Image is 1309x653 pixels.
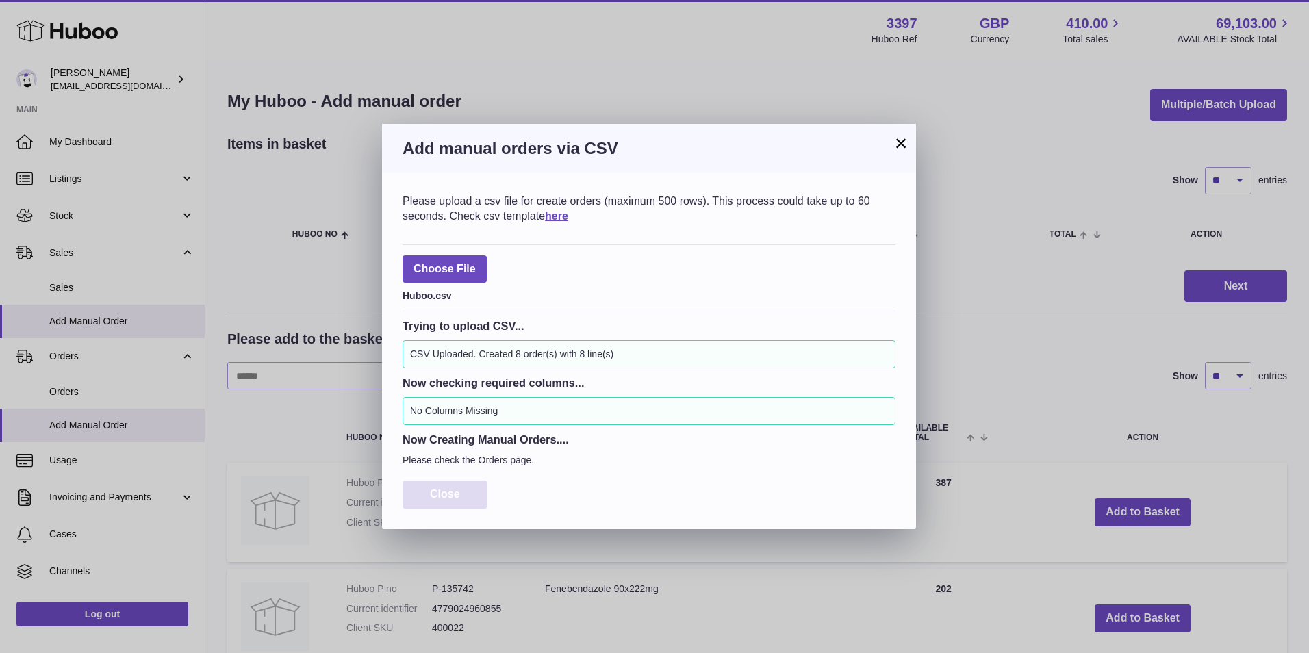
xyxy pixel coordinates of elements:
div: CSV Uploaded. Created 8 order(s) with 8 line(s) [403,340,895,368]
button: × [893,135,909,151]
h3: Trying to upload CSV... [403,318,895,333]
span: Choose File [403,255,487,283]
div: No Columns Missing [403,397,895,425]
p: Please check the Orders page. [403,454,895,467]
div: Huboo.csv [403,286,895,303]
button: Close [403,481,487,509]
h3: Now Creating Manual Orders.... [403,432,895,447]
a: here [545,210,568,222]
div: Please upload a csv file for create orders (maximum 500 rows). This process could take up to 60 s... [403,194,895,223]
span: Close [430,488,460,500]
h3: Add manual orders via CSV [403,138,895,159]
h3: Now checking required columns... [403,375,895,390]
